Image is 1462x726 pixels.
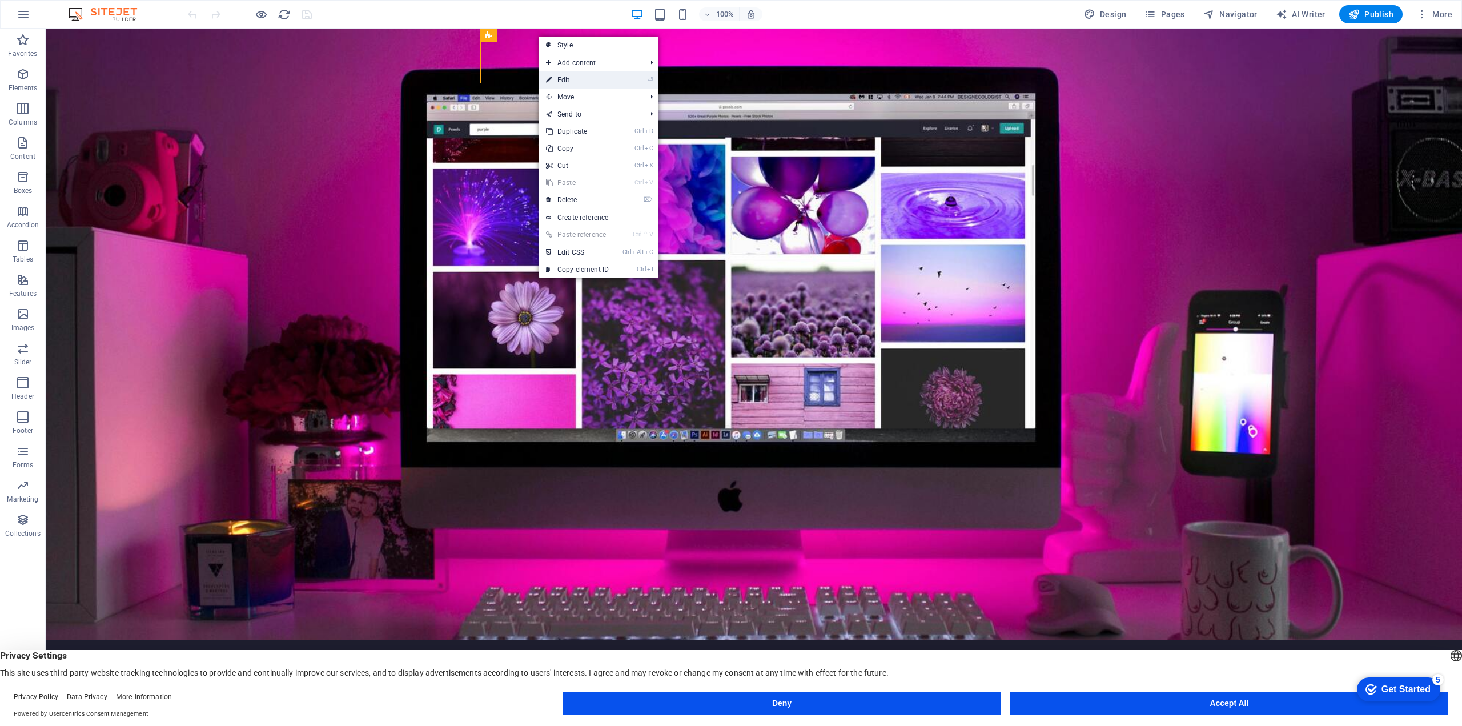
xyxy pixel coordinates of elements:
[14,186,33,195] p: Boxes
[746,9,756,19] i: On resize automatically adjust zoom level to fit chosen device.
[699,7,740,21] button: 100%
[645,162,653,169] i: X
[1276,9,1326,20] span: AI Writer
[1140,5,1189,23] button: Pages
[1271,5,1330,23] button: AI Writer
[645,127,653,135] i: D
[7,495,38,504] p: Marketing
[539,140,616,157] a: CtrlCCopy
[1412,5,1457,23] button: More
[1203,9,1258,20] span: Navigator
[1348,9,1393,20] span: Publish
[1079,5,1131,23] div: Design (Ctrl+Alt+Y)
[539,157,616,174] a: CtrlXCut
[539,71,616,89] a: ⏎Edit
[34,13,83,23] div: Get Started
[647,266,653,273] i: I
[85,2,96,14] div: 5
[13,255,33,264] p: Tables
[539,174,616,191] a: CtrlVPaste
[1079,5,1131,23] button: Design
[633,231,642,238] i: Ctrl
[539,226,616,243] a: Ctrl⇧VPaste reference
[716,7,734,21] h6: 100%
[648,76,653,83] i: ⏎
[645,145,653,152] i: C
[539,261,616,278] a: CtrlICopy element ID
[539,123,616,140] a: CtrlDDuplicate
[645,248,653,256] i: C
[539,89,641,106] span: Move
[1199,5,1262,23] button: Navigator
[539,37,658,54] a: Style
[9,289,37,298] p: Features
[644,196,653,203] i: ⌦
[1084,9,1127,20] span: Design
[8,49,37,58] p: Favorites
[643,231,648,238] i: ⇧
[10,152,35,161] p: Content
[649,231,653,238] i: V
[637,266,646,273] i: Ctrl
[634,162,644,169] i: Ctrl
[9,6,93,30] div: Get Started 5 items remaining, 0% complete
[5,529,40,538] p: Collections
[634,179,644,186] i: Ctrl
[1339,5,1403,23] button: Publish
[539,54,641,71] span: Add content
[11,392,34,401] p: Header
[1416,9,1452,20] span: More
[13,460,33,470] p: Forms
[634,145,644,152] i: Ctrl
[26,650,41,653] button: 1
[632,248,644,256] i: Alt
[7,220,39,230] p: Accordion
[634,127,644,135] i: Ctrl
[26,664,41,667] button: 2
[1144,9,1184,20] span: Pages
[66,7,151,21] img: Editor Logo
[254,7,268,21] button: Click here to leave preview mode and continue editing
[11,323,35,332] p: Images
[26,677,41,680] button: 3
[278,8,291,21] i: Reload page
[277,7,291,21] button: reload
[539,191,616,208] a: ⌦Delete
[14,358,32,367] p: Slider
[13,426,33,435] p: Footer
[539,244,616,261] a: CtrlAltCEdit CSS
[9,83,38,93] p: Elements
[539,209,658,226] a: Create reference
[9,118,37,127] p: Columns
[645,179,653,186] i: V
[539,106,641,123] a: Send to
[622,248,632,256] i: Ctrl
